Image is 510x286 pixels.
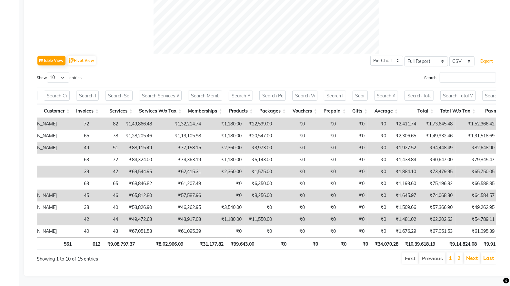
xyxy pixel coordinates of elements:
td: ₹1,438.84 [389,154,419,166]
td: ₹0 [368,213,389,225]
input: Search Customer [44,91,70,101]
td: ₹1,193.60 [389,178,419,190]
td: ₹0 [275,225,308,237]
td: ₹90,647.00 [419,154,456,166]
th: ₹10,39,618.19 [402,237,439,250]
td: ₹5,143.00 [245,154,275,166]
td: ₹67,051.53 [419,225,456,237]
td: 72 [92,154,121,166]
td: 65 [92,178,121,190]
a: Last [483,255,494,261]
td: ₹46,262.95 [155,202,204,213]
td: ₹49,472.63 [121,213,155,225]
td: ₹1,180.00 [204,213,245,225]
td: ₹0 [368,178,389,190]
th: Gifts: activate to sort column ascending [349,104,371,118]
td: ₹1,927.52 [389,142,419,154]
td: ₹0 [308,154,339,166]
input: Search Payment [482,91,510,101]
td: ₹0 [275,118,308,130]
td: Kunal [17,154,60,166]
th: Invoices: activate to sort column ascending [73,104,102,118]
td: ₹64,584.57 [456,190,498,202]
td: ₹94,448.49 [419,142,456,154]
td: ₹61,095.39 [155,225,204,237]
input: Search Prepaid [324,91,346,101]
td: ₹0 [275,202,308,213]
th: Vouchers: activate to sort column ascending [289,104,320,118]
label: Search: [424,73,496,83]
td: ₹0 [308,166,339,178]
th: ₹34,070.28 [371,237,402,250]
td: [PERSON_NAME] [17,142,60,154]
input: Search Invoices [76,91,99,101]
td: ₹3,973.00 [245,142,275,154]
td: 49 [60,142,92,154]
td: ₹0 [308,118,339,130]
th: Services: activate to sort column ascending [102,104,136,118]
td: 42 [92,166,121,178]
td: ₹0 [339,213,368,225]
td: ₹69,544.95 [121,166,155,178]
td: ₹1,49,932.46 [419,130,456,142]
td: 46 [92,190,121,202]
td: [PERSON_NAME] [17,202,60,213]
td: ₹0 [339,225,368,237]
th: ₹9,08,797.37 [104,237,138,250]
td: ₹3,540.00 [204,202,245,213]
td: ₹0 [339,190,368,202]
td: ₹1,31,518.69 [456,130,498,142]
td: ₹65,812.80 [121,190,155,202]
td: ₹68,846.82 [121,178,155,190]
td: ₹1,509.66 [389,202,419,213]
td: ₹6,350.00 [245,178,275,190]
td: ₹1,645.97 [389,190,419,202]
td: ₹2,306.65 [389,130,419,142]
td: Suraj [17,178,60,190]
td: 38 [60,202,92,213]
td: ₹0 [308,178,339,190]
td: ₹54,789.11 [456,213,498,225]
td: ₹77,158.15 [155,142,204,154]
th: ₹9,14,824.08 [439,237,480,250]
td: ₹1,676.29 [389,225,419,237]
td: ₹0 [368,166,389,178]
td: ₹43,917.03 [155,213,204,225]
td: ₹0 [339,178,368,190]
select: Showentries [47,73,69,83]
input: Search Services W/o Tax [139,91,182,101]
td: ₹0 [308,130,339,142]
a: Next [466,255,478,261]
th: ₹0 [290,237,321,250]
td: ₹0 [308,225,339,237]
input: Search Average [374,91,398,101]
td: ₹1,32,214.74 [155,118,204,130]
td: ₹1,180.00 [204,154,245,166]
input: Search Total [405,91,434,101]
th: ₹0 [321,237,350,250]
td: ₹0 [204,178,245,190]
td: ₹0 [368,154,389,166]
td: ₹0 [275,130,308,142]
td: ₹73,479.95 [419,166,456,178]
button: Export [478,56,495,67]
td: ₹11,550.00 [245,213,275,225]
td: 51 [92,142,121,154]
td: ₹1,52,366.42 [456,118,498,130]
th: Products: activate to sort column ascending [225,104,256,118]
th: Packages: activate to sort column ascending [256,104,289,118]
td: ₹0 [308,213,339,225]
td: ₹62,202.63 [419,213,456,225]
td: ₹57,587.96 [155,190,204,202]
td: 40 [60,225,92,237]
td: [PERSON_NAME] [17,118,60,130]
th: Average: activate to sort column ascending [371,104,401,118]
td: ₹1,49,866.48 [121,118,155,130]
td: ₹82,648.90 [456,142,498,154]
input: Search: [440,73,496,83]
td: ₹1,13,105.98 [155,130,204,142]
td: ₹1,28,205.46 [121,130,155,142]
td: ₹61,095.39 [456,225,498,237]
td: ₹67,051.53 [121,225,155,237]
td: ₹0 [368,130,389,142]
